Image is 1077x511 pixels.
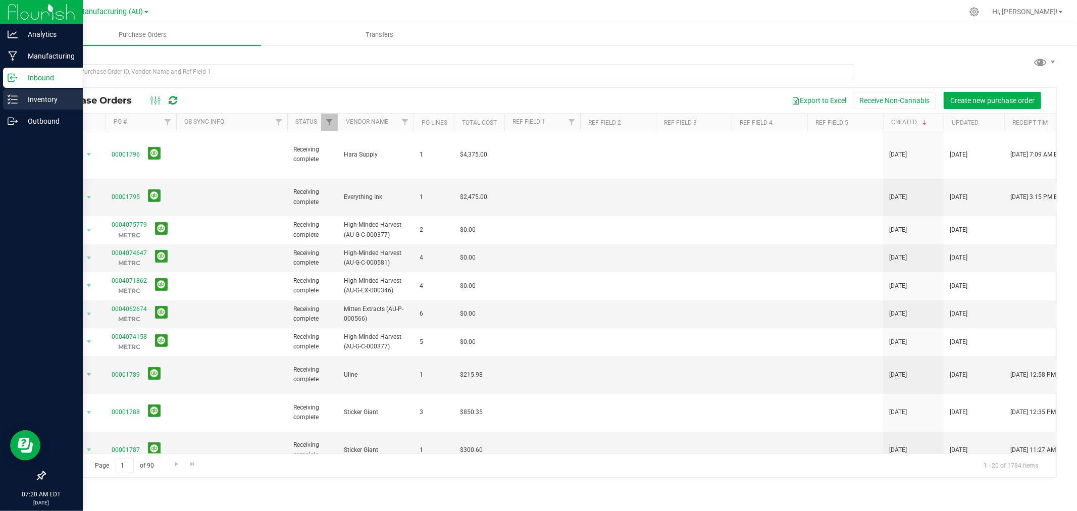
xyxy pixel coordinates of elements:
[968,7,981,17] div: Manage settings
[18,115,78,127] p: Outbound
[889,150,907,160] span: [DATE]
[112,249,147,257] a: 0004074647
[293,276,332,295] span: Receiving complete
[114,118,127,125] a: PO #
[1010,150,1065,160] span: [DATE] 7:09 AM EDT
[460,225,476,235] span: $0.00
[889,337,907,347] span: [DATE]
[53,95,142,106] span: Purchase Orders
[293,248,332,268] span: Receiving complete
[8,94,18,105] inline-svg: Inventory
[112,230,147,240] p: METRC
[160,114,176,131] a: Filter
[889,445,907,455] span: [DATE]
[10,430,40,461] iframe: Resource center
[83,190,95,205] span: select
[420,253,448,263] span: 4
[976,458,1046,473] span: 1 - 20 of 1784 items
[83,223,95,237] span: select
[422,119,447,126] a: PO Lines
[889,309,907,319] span: [DATE]
[293,440,332,459] span: Receiving complete
[460,337,476,347] span: $0.00
[891,119,929,126] a: Created
[344,220,407,239] span: High-Minded Harvest (AU-G-C-000377)
[352,30,407,39] span: Transfers
[112,221,147,228] a: 0004075779
[112,408,140,416] a: 00001788
[950,337,967,347] span: [DATE]
[112,193,140,200] a: 00001795
[588,119,621,126] a: Ref Field 2
[293,220,332,239] span: Receiving complete
[460,253,476,263] span: $0.00
[1010,192,1065,202] span: [DATE] 3:15 PM EDT
[293,332,332,351] span: Receiving complete
[950,225,967,235] span: [DATE]
[950,281,967,291] span: [DATE]
[5,499,78,506] p: [DATE]
[420,407,448,417] span: 3
[112,371,140,378] a: 00001789
[950,150,967,160] span: [DATE]
[420,445,448,455] span: 1
[664,119,697,126] a: Ref Field 3
[293,304,332,324] span: Receiving complete
[460,150,487,160] span: $4,375.00
[344,445,407,455] span: Sticker Giant
[112,305,147,313] a: 0004062674
[293,145,332,164] span: Receiving complete
[950,445,967,455] span: [DATE]
[184,118,224,125] a: QB Sync Info
[889,192,907,202] span: [DATE]
[112,314,147,324] p: METRC
[18,72,78,84] p: Inbound
[185,458,200,472] a: Go to the last page
[889,407,907,417] span: [DATE]
[83,443,95,457] span: select
[295,118,317,125] a: Status
[8,73,18,83] inline-svg: Inbound
[344,304,407,324] span: Mitten Extracts (AU-P-000566)
[86,458,163,474] span: Page of 90
[420,150,448,160] span: 1
[83,279,95,293] span: select
[460,309,476,319] span: $0.00
[853,92,936,109] button: Receive Non-Cannabis
[293,187,332,207] span: Receiving complete
[8,29,18,39] inline-svg: Analytics
[785,92,853,109] button: Export to Excel
[420,281,448,291] span: 4
[950,96,1035,105] span: Create new purchase order
[112,286,147,295] p: METRC
[112,258,147,268] p: METRC
[950,407,967,417] span: [DATE]
[889,281,907,291] span: [DATE]
[44,64,854,79] input: Search Purchase Order ID, Vendor Name and Ref Field 1
[889,253,907,263] span: [DATE]
[397,114,414,131] a: Filter
[18,93,78,106] p: Inventory
[83,251,95,265] span: select
[952,119,979,126] a: Updated
[18,28,78,40] p: Analytics
[420,370,448,380] span: 1
[169,458,184,472] a: Go to the next page
[950,309,967,319] span: [DATE]
[460,370,483,380] span: $215.98
[24,24,261,45] a: Purchase Orders
[815,119,848,126] a: Ref Field 5
[83,335,95,349] span: select
[1010,445,1068,455] span: [DATE] 11:27 AM EDT
[83,405,95,420] span: select
[321,114,338,131] a: Filter
[58,8,143,16] span: Stash Manufacturing (AU)
[420,309,448,319] span: 6
[1010,407,1068,417] span: [DATE] 12:35 PM EDT
[344,370,407,380] span: Uline
[293,403,332,422] span: Receiving complete
[460,281,476,291] span: $0.00
[950,370,967,380] span: [DATE]
[112,151,140,158] a: 00001796
[112,277,147,284] a: 0004071862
